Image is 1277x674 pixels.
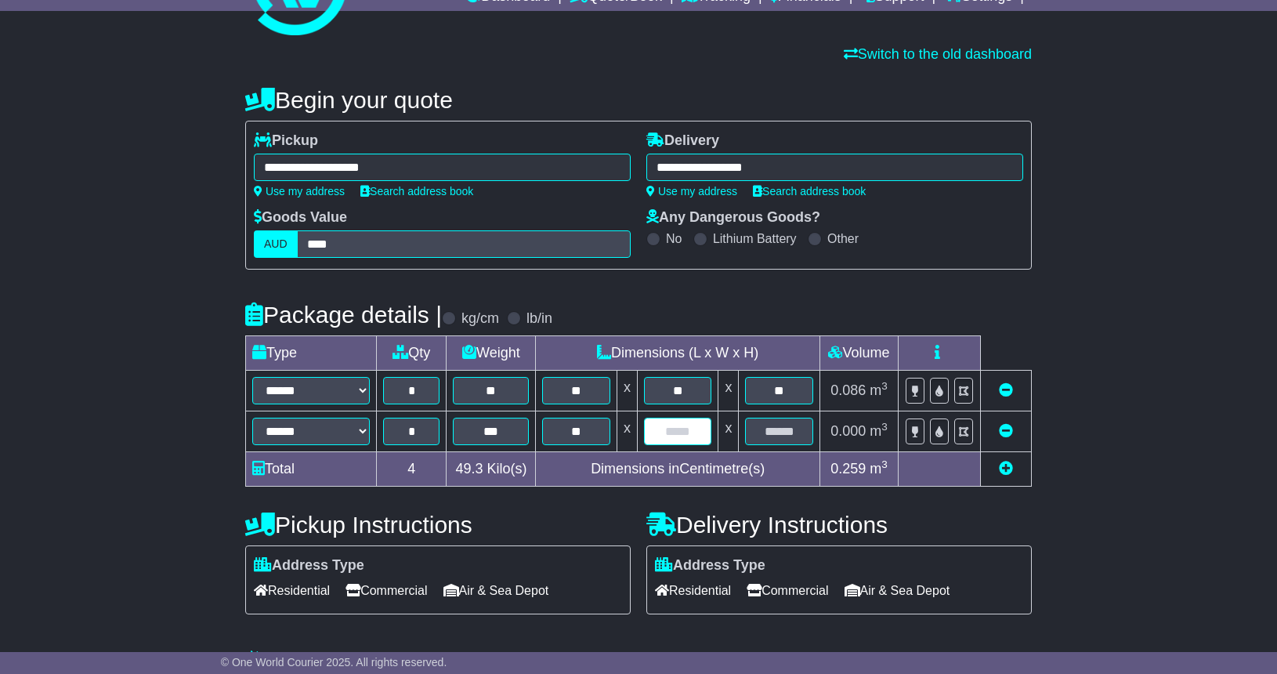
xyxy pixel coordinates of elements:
[617,371,637,411] td: x
[830,461,866,477] span: 0.259
[881,380,888,392] sup: 3
[617,411,637,452] td: x
[254,209,347,226] label: Goods Value
[526,310,552,328] label: lb/in
[246,336,377,371] td: Type
[718,411,739,452] td: x
[377,336,447,371] td: Qty
[999,423,1013,439] a: Remove this item
[666,231,682,246] label: No
[870,382,888,398] span: m
[999,461,1013,477] a: Add new item
[646,512,1032,538] h4: Delivery Instructions
[246,452,377,487] td: Total
[753,185,866,197] a: Search address book
[254,132,318,150] label: Pickup
[999,382,1013,398] a: Remove this item
[360,185,473,197] a: Search address book
[844,46,1032,62] a: Switch to the old dashboard
[881,458,888,470] sup: 3
[881,421,888,433] sup: 3
[870,461,888,477] span: m
[830,423,866,439] span: 0.000
[447,336,536,371] td: Weight
[655,557,765,574] label: Address Type
[870,423,888,439] span: m
[830,382,866,398] span: 0.086
[646,209,820,226] label: Any Dangerous Goods?
[447,452,536,487] td: Kilo(s)
[536,336,820,371] td: Dimensions (L x W x H)
[455,461,483,477] span: 49.3
[443,578,549,603] span: Air & Sea Depot
[245,302,442,328] h4: Package details |
[254,557,364,574] label: Address Type
[747,578,828,603] span: Commercial
[254,185,345,197] a: Use my address
[221,656,447,669] span: © One World Courier 2025. All rights reserved.
[245,512,631,538] h4: Pickup Instructions
[345,578,427,603] span: Commercial
[254,578,330,603] span: Residential
[646,185,737,197] a: Use my address
[245,87,1032,113] h4: Begin your quote
[718,371,739,411] td: x
[845,578,950,603] span: Air & Sea Depot
[713,231,797,246] label: Lithium Battery
[655,578,731,603] span: Residential
[377,452,447,487] td: 4
[646,132,719,150] label: Delivery
[827,231,859,246] label: Other
[254,230,298,258] label: AUD
[819,336,898,371] td: Volume
[536,452,820,487] td: Dimensions in Centimetre(s)
[461,310,499,328] label: kg/cm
